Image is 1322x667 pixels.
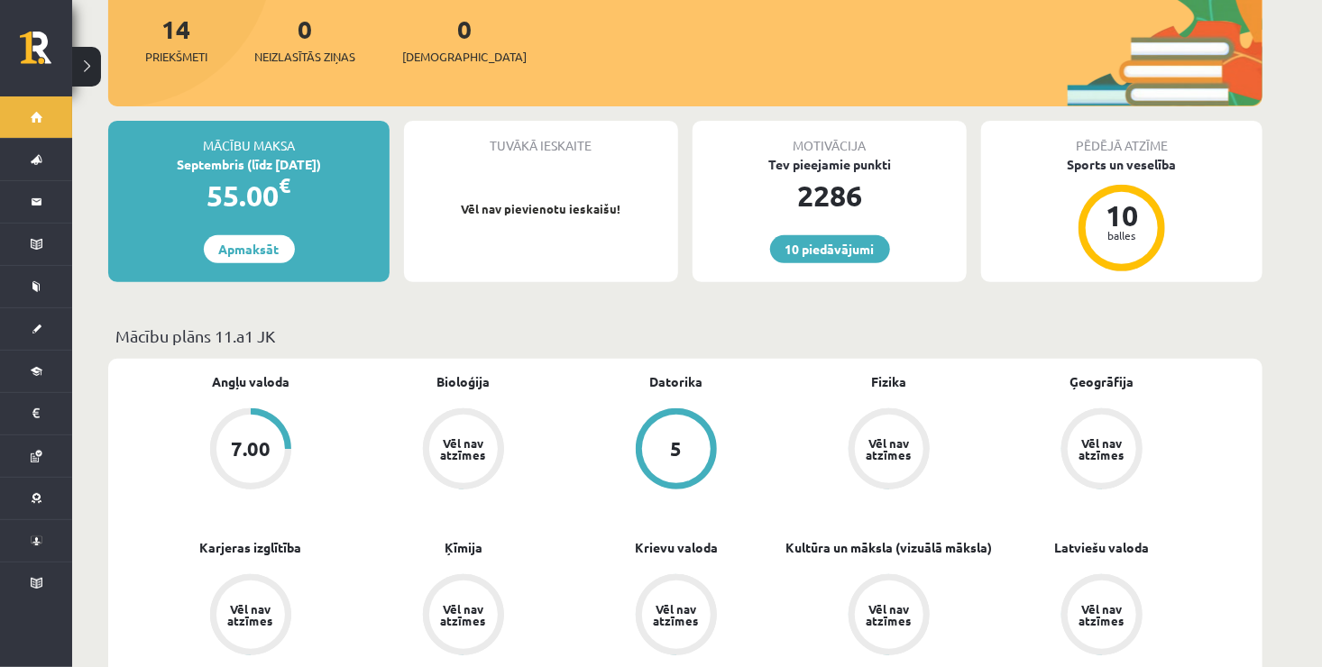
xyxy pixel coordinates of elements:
[357,408,570,493] a: Vēl nav atzīmes
[212,372,289,391] a: Angļu valoda
[204,235,295,263] a: Apmaksāt
[570,408,783,493] a: 5
[144,408,357,493] a: 7.00
[145,48,207,66] span: Priekšmeti
[445,538,482,557] a: Ķīmija
[20,32,72,77] a: Rīgas 1. Tālmācības vidusskola
[1095,201,1149,230] div: 10
[693,121,967,155] div: Motivācija
[200,538,302,557] a: Karjeras izglītība
[671,439,683,459] div: 5
[864,437,914,461] div: Vēl nav atzīmes
[115,324,1255,348] p: Mācību plāns 11.a1 JK
[145,13,207,66] a: 14Priekšmeti
[770,235,890,263] a: 10 piedāvājumi
[108,155,390,174] div: Septembris (līdz [DATE])
[402,13,527,66] a: 0[DEMOGRAPHIC_DATA]
[108,121,390,155] div: Mācību maksa
[981,155,1262,174] div: Sports un veselība
[872,372,907,391] a: Fizika
[144,574,357,659] a: Vēl nav atzīmes
[404,121,678,155] div: Tuvākā ieskaite
[1077,437,1127,461] div: Vēl nav atzīmes
[635,538,718,557] a: Krievu valoda
[108,174,390,217] div: 55.00
[693,174,967,217] div: 2286
[570,574,783,659] a: Vēl nav atzīmes
[357,574,570,659] a: Vēl nav atzīmes
[1070,372,1134,391] a: Ģeogrāfija
[996,408,1208,493] a: Vēl nav atzīmes
[254,13,355,66] a: 0Neizlasītās ziņas
[783,574,996,659] a: Vēl nav atzīmes
[693,155,967,174] div: Tev pieejamie punkti
[981,121,1262,155] div: Pēdējā atzīme
[254,48,355,66] span: Neizlasītās ziņas
[280,172,291,198] span: €
[981,155,1262,274] a: Sports un veselība 10 balles
[402,48,527,66] span: [DEMOGRAPHIC_DATA]
[1077,603,1127,626] div: Vēl nav atzīmes
[864,603,914,626] div: Vēl nav atzīmes
[413,200,669,218] p: Vēl nav pievienotu ieskaišu!
[650,372,703,391] a: Datorika
[783,408,996,493] a: Vēl nav atzīmes
[225,603,276,626] div: Vēl nav atzīmes
[1055,538,1150,557] a: Latviešu valoda
[437,372,491,391] a: Bioloģija
[438,437,489,461] div: Vēl nav atzīmes
[996,574,1208,659] a: Vēl nav atzīmes
[438,603,489,626] div: Vēl nav atzīmes
[1095,230,1149,241] div: balles
[786,538,993,557] a: Kultūra un māksla (vizuālā māksla)
[651,603,702,626] div: Vēl nav atzīmes
[231,439,271,459] div: 7.00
